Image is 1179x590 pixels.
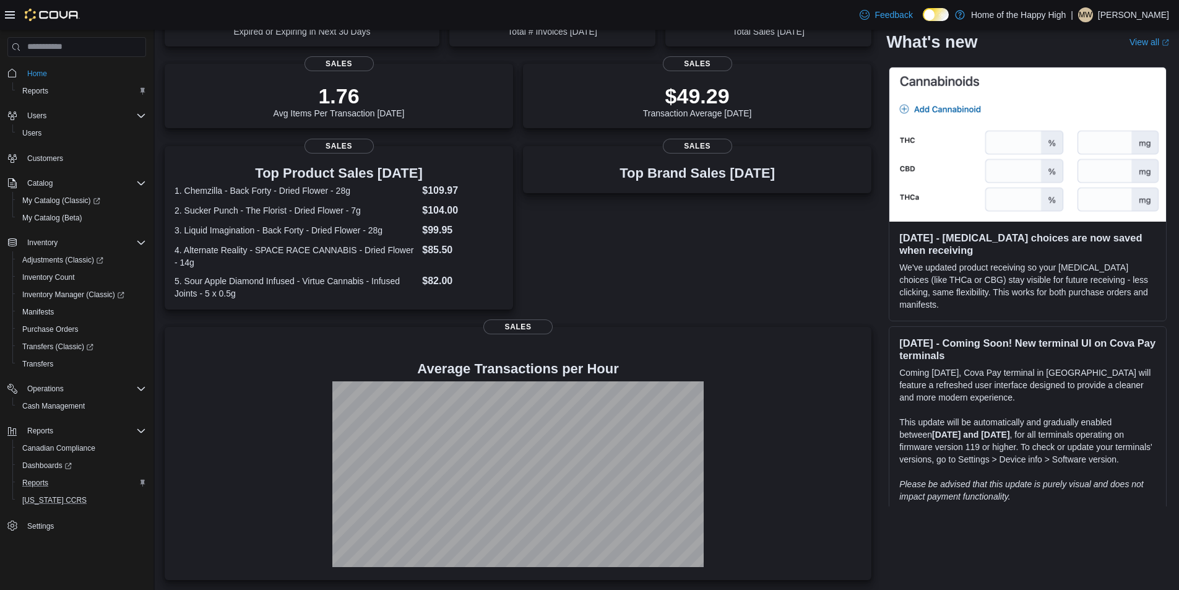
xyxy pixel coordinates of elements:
[17,253,108,267] a: Adjustments (Classic)
[17,441,146,456] span: Canadian Compliance
[620,166,775,181] h3: Top Brand Sales [DATE]
[27,521,54,531] span: Settings
[22,324,79,334] span: Purchase Orders
[27,154,63,163] span: Customers
[1162,39,1169,46] svg: External link
[22,443,95,453] span: Canadian Compliance
[17,322,84,337] a: Purchase Orders
[12,303,151,321] button: Manifests
[2,175,151,192] button: Catalog
[27,111,46,121] span: Users
[27,69,47,79] span: Home
[2,149,151,167] button: Customers
[17,126,146,141] span: Users
[22,478,48,488] span: Reports
[22,519,59,534] a: Settings
[17,287,146,302] span: Inventory Manager (Classic)
[12,82,151,100] button: Reports
[12,457,151,474] a: Dashboards
[17,475,53,490] a: Reports
[643,84,752,118] div: Transaction Average [DATE]
[175,224,417,236] dt: 3. Liquid Imagination - Back Forty - Dried Flower - 28g
[1098,7,1169,22] p: [PERSON_NAME]
[22,342,93,352] span: Transfers (Classic)
[22,307,54,317] span: Manifests
[855,2,917,27] a: Feedback
[2,64,151,82] button: Home
[17,475,146,490] span: Reports
[17,339,146,354] span: Transfers (Classic)
[304,56,374,71] span: Sales
[875,9,912,21] span: Feedback
[175,204,417,217] dt: 2. Sucker Punch - The Florist - Dried Flower - 7g
[17,441,100,456] a: Canadian Compliance
[899,416,1156,466] p: This update will be automatically and gradually enabled between , for all terminals operating on ...
[12,355,151,373] button: Transfers
[274,84,405,118] div: Avg Items Per Transaction [DATE]
[7,59,146,567] nav: Complex example
[22,272,75,282] span: Inventory Count
[22,461,72,471] span: Dashboards
[22,196,100,206] span: My Catalog (Classic)
[22,381,69,396] button: Operations
[22,108,146,123] span: Users
[17,493,92,508] a: [US_STATE] CCRS
[22,66,52,81] a: Home
[17,84,53,98] a: Reports
[25,9,80,21] img: Cova
[422,183,503,198] dd: $109.97
[932,430,1009,440] strong: [DATE] and [DATE]
[22,213,82,223] span: My Catalog (Beta)
[17,84,146,98] span: Reports
[2,107,151,124] button: Users
[12,440,151,457] button: Canadian Compliance
[22,108,51,123] button: Users
[17,339,98,354] a: Transfers (Classic)
[12,209,151,227] button: My Catalog (Beta)
[17,270,80,285] a: Inventory Count
[22,176,146,191] span: Catalog
[2,380,151,397] button: Operations
[17,458,146,473] span: Dashboards
[17,210,87,225] a: My Catalog (Beta)
[643,84,752,108] p: $49.29
[17,210,146,225] span: My Catalog (Beta)
[422,223,503,238] dd: $99.95
[422,274,503,288] dd: $82.00
[17,193,146,208] span: My Catalog (Classic)
[17,399,90,414] a: Cash Management
[17,305,146,319] span: Manifests
[12,192,151,209] a: My Catalog (Classic)
[175,275,417,300] dt: 5. Sour Apple Diamond Infused - Virtue Cannabis - Infused Joints - 5 x 0.5g
[923,8,949,21] input: Dark Mode
[175,244,417,269] dt: 4. Alternate Reality - SPACE RACE CANNABIS - Dried Flower - 14g
[971,7,1066,22] p: Home of the Happy High
[2,516,151,534] button: Settings
[175,166,503,181] h3: Top Product Sales [DATE]
[17,357,58,371] a: Transfers
[22,235,63,250] button: Inventory
[22,495,87,505] span: [US_STATE] CCRS
[22,255,103,265] span: Adjustments (Classic)
[899,367,1156,404] p: Coming [DATE], Cova Pay terminal in [GEOGRAPHIC_DATA] will feature a refreshed user interface des...
[12,286,151,303] a: Inventory Manager (Classic)
[12,124,151,142] button: Users
[12,492,151,509] button: [US_STATE] CCRS
[12,251,151,269] a: Adjustments (Classic)
[22,381,146,396] span: Operations
[422,203,503,218] dd: $104.00
[17,357,146,371] span: Transfers
[17,458,77,473] a: Dashboards
[899,232,1156,256] h3: [DATE] - [MEDICAL_DATA] choices are now saved when receiving
[22,423,58,438] button: Reports
[22,151,68,166] a: Customers
[12,321,151,338] button: Purchase Orders
[27,384,64,394] span: Operations
[22,86,48,96] span: Reports
[22,423,146,438] span: Reports
[22,401,85,411] span: Cash Management
[22,359,53,369] span: Transfers
[483,319,553,334] span: Sales
[17,253,146,267] span: Adjustments (Classic)
[22,150,146,166] span: Customers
